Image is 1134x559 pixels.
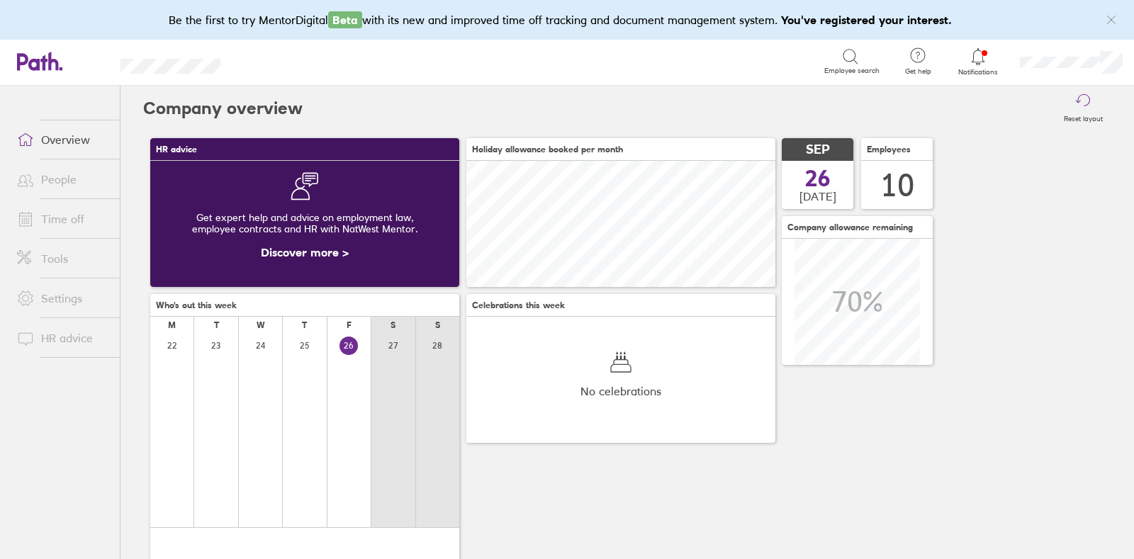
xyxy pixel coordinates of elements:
[580,385,661,397] span: No celebrations
[257,320,265,330] div: W
[259,55,295,67] div: Search
[1055,111,1111,123] label: Reset layout
[214,320,219,330] div: T
[143,86,303,131] h2: Company overview
[955,68,1001,77] span: Notifications
[168,320,176,330] div: M
[880,167,914,203] div: 10
[391,320,395,330] div: S
[781,13,952,27] b: You've registered your interest.
[824,67,880,75] span: Employee search
[302,320,307,330] div: T
[261,245,349,259] a: Discover more >
[156,145,197,154] span: HR advice
[6,165,120,193] a: People
[955,47,1001,77] a: Notifications
[6,284,120,312] a: Settings
[805,167,831,190] span: 26
[347,320,352,330] div: F
[156,300,237,310] span: Who's out this week
[6,205,120,233] a: Time off
[6,244,120,273] a: Tools
[328,11,362,28] span: Beta
[169,11,966,28] div: Be the first to try MentorDigital with its new and improved time off tracking and document manage...
[472,145,623,154] span: Holiday allowance booked per month
[6,324,120,352] a: HR advice
[787,222,913,232] span: Company allowance remaining
[895,67,941,76] span: Get help
[1055,86,1111,131] button: Reset layout
[806,142,830,157] span: SEP
[6,125,120,154] a: Overview
[162,201,448,246] div: Get expert help and advice on employment law, employee contracts and HR with NatWest Mentor.
[867,145,911,154] span: Employees
[435,320,440,330] div: S
[472,300,565,310] span: Celebrations this week
[799,190,836,203] span: [DATE]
